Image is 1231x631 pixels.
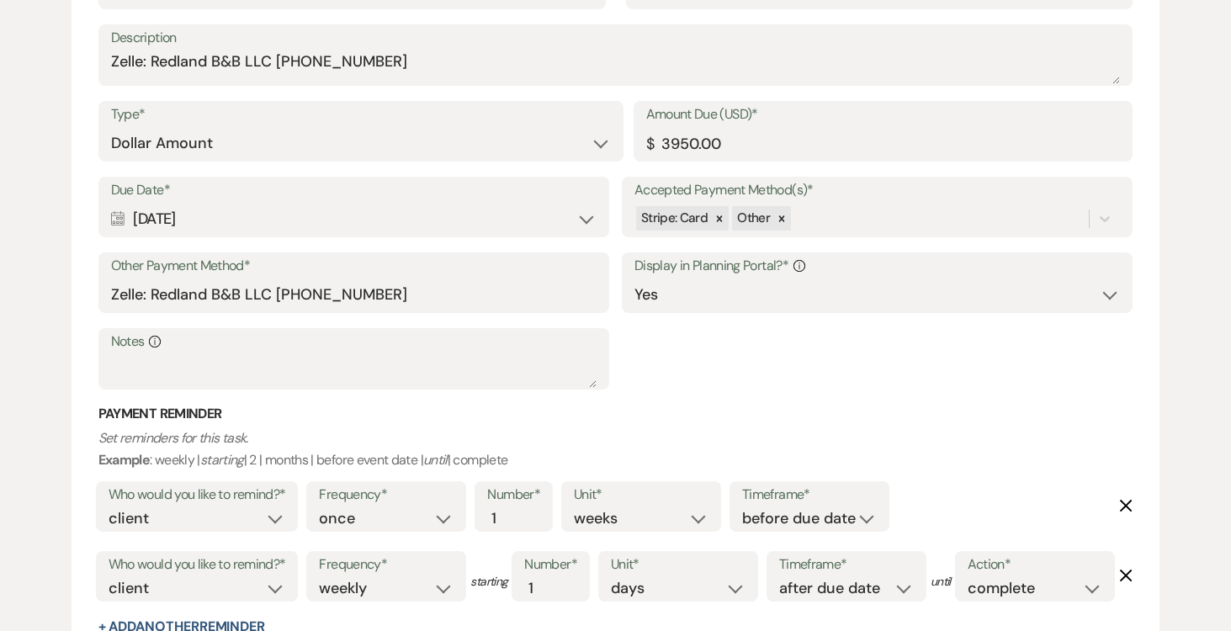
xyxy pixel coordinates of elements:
div: [DATE] [111,203,597,236]
label: Amount Due (USD)* [646,103,1121,127]
label: Who would you like to remind?* [109,483,286,507]
label: Other Payment Method* [111,254,597,278]
i: Set reminders for this task. [98,429,248,447]
label: Type* [111,103,611,127]
textarea: Zelle: Redland B&B LLC [PHONE_NUMBER] [111,50,1121,84]
label: Frequency* [319,553,454,577]
label: Description [111,26,1121,50]
i: until [423,451,448,469]
label: Due Date* [111,178,597,203]
label: Action* [968,553,1102,577]
span: until [931,573,951,591]
label: Timeframe* [742,483,877,507]
div: $ [646,133,654,156]
label: Frequency* [319,483,454,507]
span: Other [737,209,770,226]
label: Unit* [611,553,745,577]
span: Stripe: Card [641,209,708,226]
label: Number* [487,483,540,507]
label: Timeframe* [779,553,914,577]
i: starting [200,451,244,469]
b: Example [98,451,151,469]
span: starting [470,573,507,591]
h3: Payment Reminder [98,405,1133,423]
p: : weekly | | 2 | months | before event date | | complete [98,427,1133,470]
label: Number* [524,553,577,577]
label: Who would you like to remind?* [109,553,286,577]
label: Accepted Payment Method(s)* [634,178,1120,203]
label: Notes [111,330,597,354]
label: Unit* [574,483,708,507]
label: Display in Planning Portal?* [634,254,1120,278]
